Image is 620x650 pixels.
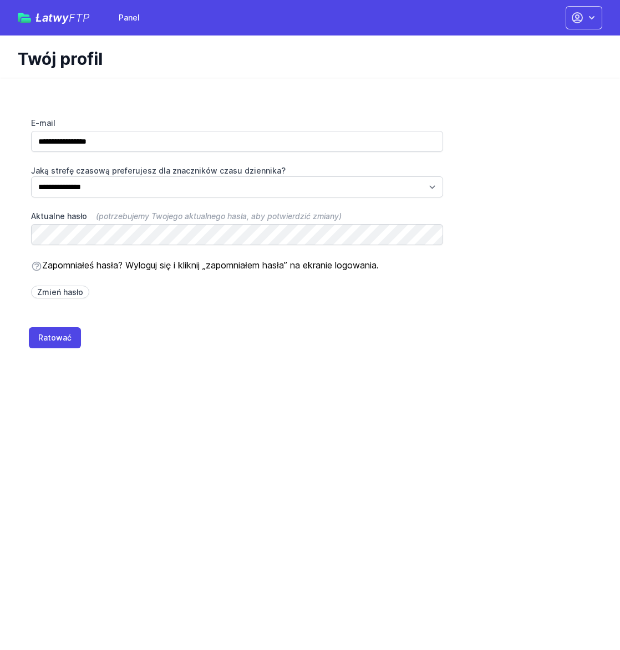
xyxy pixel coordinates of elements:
font: Twój profil [18,49,103,69]
font: Aktualne hasło [31,211,87,221]
font: (potrzebujemy Twojego aktualnego hasła, aby potwierdzić zmiany) [96,211,342,221]
font: Panel [119,13,140,22]
font: Zapomniałeś hasła? Wyloguj się i kliknij „zapomniałem hasła” na ekranie logowania. [42,260,379,271]
font: Łatwy [35,11,69,24]
a: Zmień hasło [31,286,89,298]
font: FTP [69,11,90,24]
img: easyftp_logo.png [18,13,31,23]
font: Jaką strefę czasową preferujesz dla znaczników czasu dziennika? [31,166,286,175]
font: Ratować [38,333,72,342]
button: Ratować [29,327,81,348]
iframe: Drift Widget Chat Controller [565,595,607,637]
font: E-mail [31,118,55,128]
a: ŁatwyFTP [18,12,90,23]
a: Panel [112,8,146,28]
font: Zmień hasło [37,287,83,297]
